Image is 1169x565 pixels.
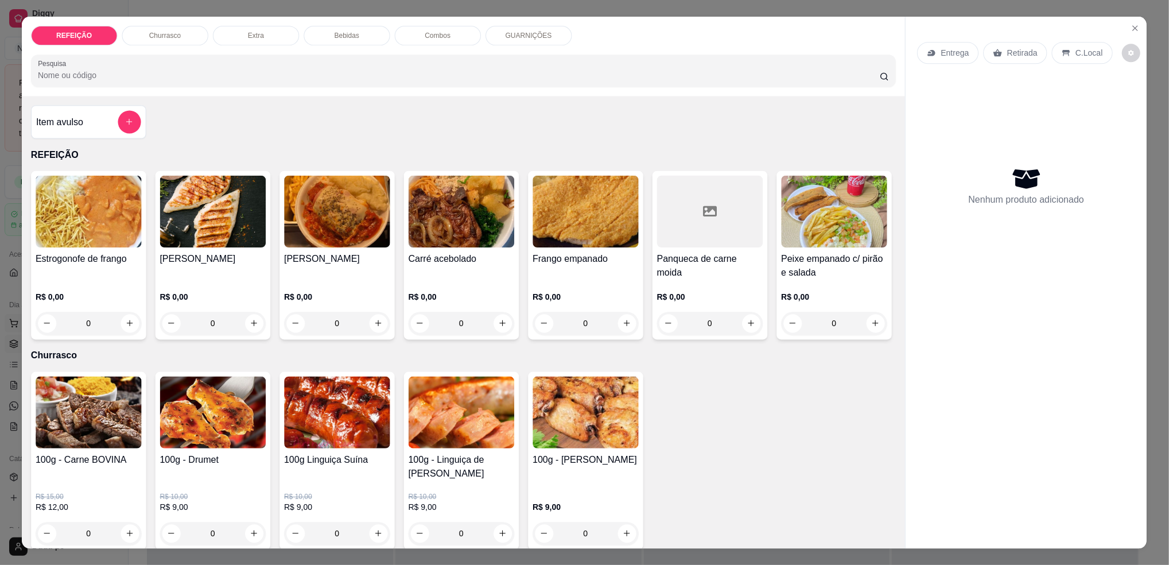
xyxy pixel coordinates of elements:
button: increase-product-quantity [618,524,636,543]
button: increase-product-quantity [245,524,263,543]
button: increase-product-quantity [121,524,139,543]
img: product-image [36,175,141,247]
img: product-image [160,376,266,448]
p: R$ 12,00 [36,501,141,513]
button: decrease-product-quantity [1122,43,1140,61]
p: R$ 9,00 [284,501,390,513]
button: decrease-product-quantity [38,524,56,543]
input: Pesquisa [38,69,880,81]
p: R$ 0,00 [409,291,514,303]
h4: 100g - Linguiça de [PERSON_NAME] [409,452,514,480]
h4: 100g - Drumet [160,452,266,466]
p: REFEIÇÃO [31,148,896,161]
button: add-separate-item [118,110,141,133]
h4: Frango empanado [533,251,639,265]
button: Close [1127,18,1145,37]
h4: [PERSON_NAME] [284,251,390,265]
p: R$ 10,00 [284,492,390,501]
p: R$ 0,00 [782,291,887,303]
p: R$ 15,00 [36,492,141,501]
img: product-image [284,376,390,448]
p: Entrega [941,47,969,58]
p: Churrasco [149,30,181,40]
h4: 100g - [PERSON_NAME] [533,452,639,466]
img: product-image [409,175,514,247]
p: R$ 9,00 [160,501,266,513]
p: Nenhum produto adicionado [969,192,1085,206]
h4: Item avulso [36,115,83,129]
h4: 100g Linguiça Suína [284,452,390,466]
label: Pesquisa [38,59,70,68]
h4: Carré acebolado [409,251,514,265]
p: R$ 10,00 [409,492,514,501]
h4: Panqueca de carne moida [657,251,763,279]
p: Churrasco [31,349,896,362]
button: increase-product-quantity [370,524,388,543]
img: product-image [533,376,639,448]
h4: [PERSON_NAME] [160,251,266,265]
button: increase-product-quantity [494,524,512,543]
img: product-image [36,376,141,448]
p: R$ 0,00 [36,291,141,303]
button: decrease-product-quantity [162,524,181,543]
p: Combos [425,30,451,40]
img: product-image [284,175,390,247]
p: GUARNIÇÕES [506,30,552,40]
p: R$ 10,00 [160,492,266,501]
p: R$ 9,00 [533,501,639,513]
p: R$ 0,00 [160,291,266,303]
p: Retirada [1007,47,1038,58]
p: Bebidas [335,30,359,40]
img: product-image [533,175,639,247]
p: R$ 0,00 [657,291,763,303]
button: decrease-product-quantity [535,524,554,543]
h4: Estrogonofe de frango [36,251,141,265]
p: C.Local [1075,47,1103,58]
button: decrease-product-quantity [286,524,305,543]
img: product-image [782,175,887,247]
p: REFEIÇÃO [56,30,92,40]
img: product-image [160,175,266,247]
h4: Peixe empanado c/ pirão e salada [782,251,887,279]
p: Extra [248,30,264,40]
p: R$ 0,00 [533,291,639,303]
button: decrease-product-quantity [411,524,429,543]
p: R$ 0,00 [284,291,390,303]
img: product-image [409,376,514,448]
h4: 100g - Carne BOVINA [36,452,141,466]
p: R$ 9,00 [409,501,514,513]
